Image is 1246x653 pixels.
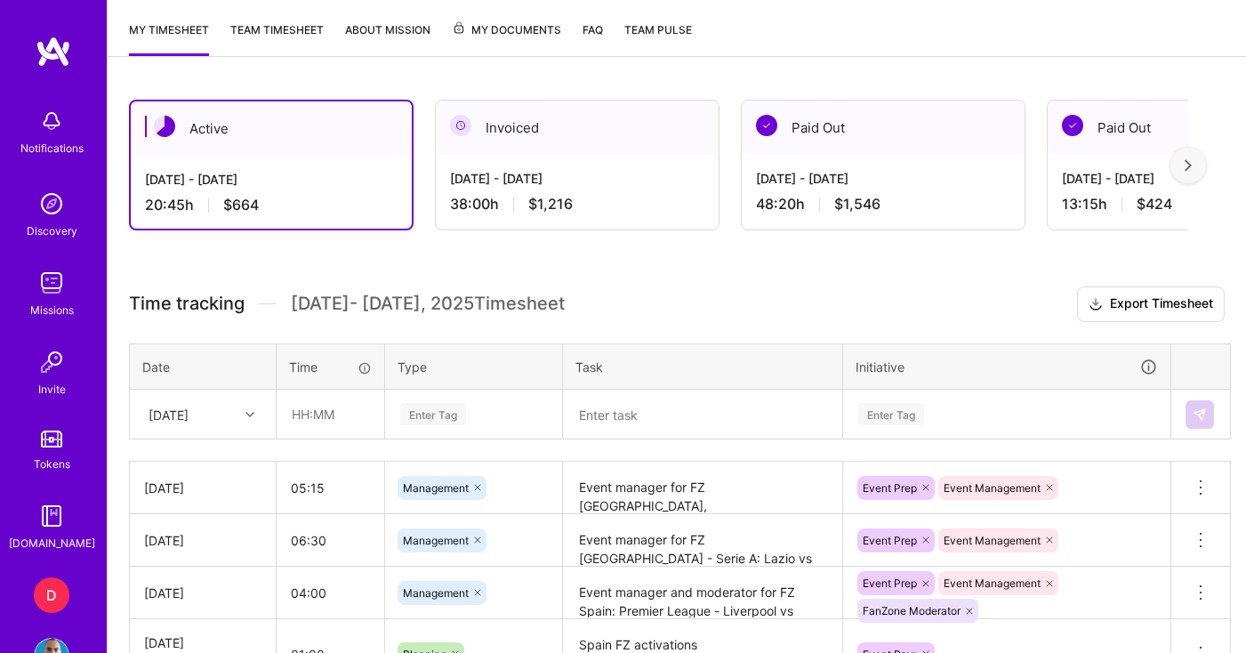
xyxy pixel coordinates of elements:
[403,481,469,495] span: Management
[863,576,917,590] span: Event Prep
[863,604,961,617] span: FanZone Moderator
[944,534,1041,547] span: Event Management
[144,584,261,602] div: [DATE]
[36,36,71,68] img: logo
[129,20,209,56] a: My timesheet
[565,464,840,512] textarea: Event manager for FZ [GEOGRAPHIC_DATA], [GEOGRAPHIC_DATA] & [GEOGRAPHIC_DATA] - Serie A: Napoli v...
[34,455,70,473] div: Tokens
[563,343,843,390] th: Task
[30,301,74,319] div: Missions
[403,586,469,600] span: Management
[863,534,917,547] span: Event Prep
[34,265,69,301] img: teamwork
[41,431,62,447] img: tokens
[452,20,561,40] span: My Documents
[245,410,254,419] i: icon Chevron
[528,195,573,214] span: $1,216
[856,357,1158,377] div: Initiative
[131,101,412,156] div: Active
[624,20,692,56] a: Team Pulse
[450,195,704,214] div: 38:00 h
[944,576,1041,590] span: Event Management
[277,569,384,617] input: HH:MM
[1077,286,1225,322] button: Export Timesheet
[450,169,704,188] div: [DATE] - [DATE]
[756,169,1010,188] div: [DATE] - [DATE]
[385,343,563,390] th: Type
[1137,195,1172,214] span: $424
[34,577,69,613] div: D
[624,23,692,36] span: Team Pulse
[1185,159,1192,172] img: right
[565,516,840,565] textarea: Event manager for FZ [GEOGRAPHIC_DATA] - Serie A: Lazio vs Roma + ROS prep
[863,481,917,495] span: Event Prep
[144,633,261,652] div: [DATE]
[27,222,77,240] div: Discovery
[1193,407,1207,422] img: Submit
[34,103,69,139] img: bell
[834,195,880,214] span: $1,546
[1089,295,1103,314] i: icon Download
[403,534,469,547] span: Management
[34,344,69,380] img: Invite
[742,101,1025,155] div: Paid Out
[277,517,384,564] input: HH:MM
[858,400,924,428] div: Enter Tag
[34,186,69,222] img: discovery
[277,391,383,438] input: HH:MM
[145,196,398,214] div: 20:45 h
[565,568,840,617] textarea: Event manager and moderator for FZ Spain: Premier League - Liverpool vs Everton + ROS prep
[29,577,74,613] a: D
[9,534,95,552] div: [DOMAIN_NAME]
[291,293,565,315] span: [DATE] - [DATE] , 2025 Timesheet
[230,20,324,56] a: Team timesheet
[223,196,259,214] span: $664
[129,293,245,315] span: Time tracking
[944,481,1041,495] span: Event Management
[149,405,189,423] div: [DATE]
[277,464,384,512] input: HH:MM
[34,498,69,534] img: guide book
[20,139,84,157] div: Notifications
[756,115,777,136] img: Paid Out
[1062,115,1083,136] img: Paid Out
[289,358,372,376] div: Time
[756,195,1010,214] div: 48:20 h
[130,343,277,390] th: Date
[145,170,398,189] div: [DATE] - [DATE]
[450,115,471,136] img: Invoiced
[154,116,175,137] img: Active
[38,380,66,399] div: Invite
[452,20,561,56] a: My Documents
[345,20,430,56] a: About Mission
[436,101,719,155] div: Invoiced
[144,479,261,497] div: [DATE]
[400,400,466,428] div: Enter Tag
[583,20,603,56] a: FAQ
[144,531,261,550] div: [DATE]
